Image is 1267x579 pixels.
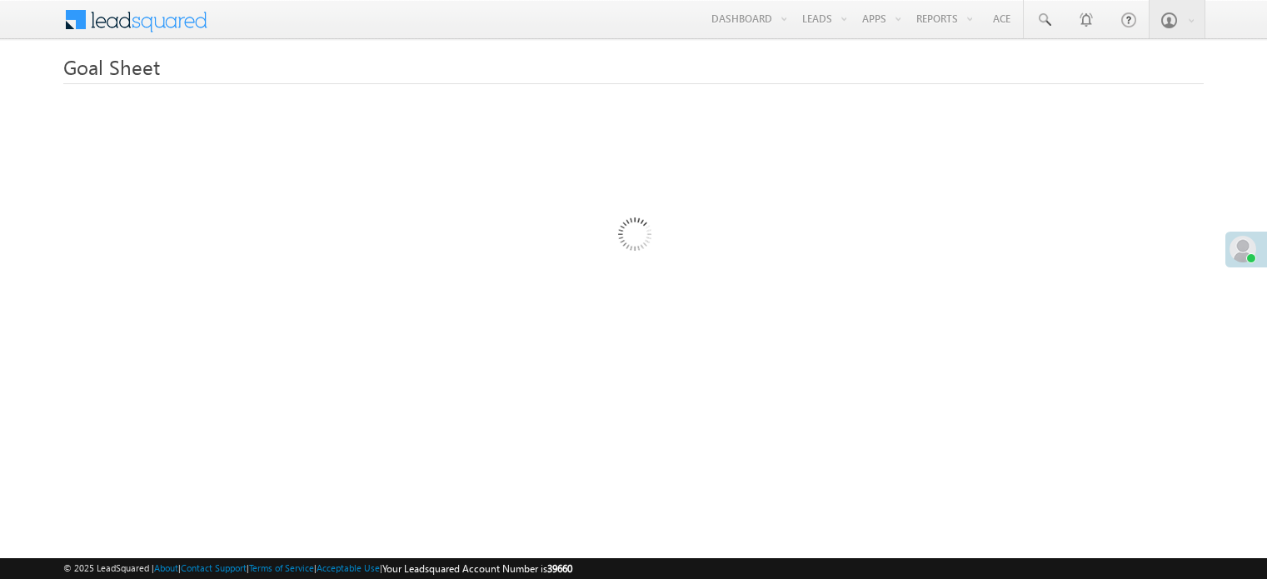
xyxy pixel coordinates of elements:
[382,562,572,575] span: Your Leadsquared Account Number is
[547,151,720,323] img: Loading...
[154,562,178,573] a: About
[317,562,380,573] a: Acceptable Use
[547,562,572,575] span: 39660
[249,562,314,573] a: Terms of Service
[181,562,247,573] a: Contact Support
[63,53,160,80] span: Goal Sheet
[63,561,572,577] span: © 2025 LeadSquared | | | | |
